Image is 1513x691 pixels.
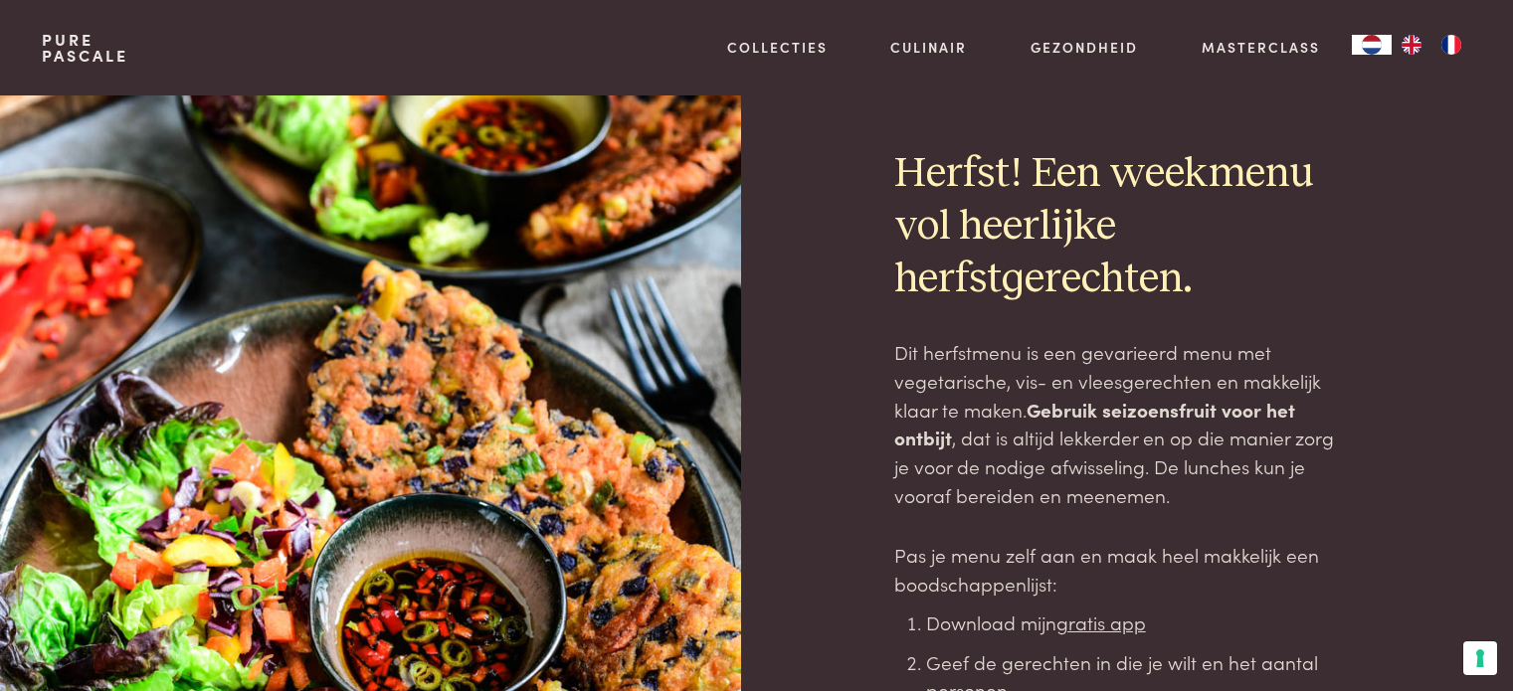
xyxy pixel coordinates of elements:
[890,37,967,58] a: Culinair
[894,338,1350,509] p: Dit herfstmenu is een gevarieerd menu met vegetarische, vis- en vleesgerechten en makkelijk klaar...
[894,396,1295,451] strong: Gebruik seizoensfruit voor het ontbijt
[1392,35,1431,55] a: EN
[1392,35,1471,55] ul: Language list
[1352,35,1392,55] a: NL
[894,148,1350,306] h2: Herfst! Een weekmenu vol heerlijke herfstgerechten.
[1031,37,1138,58] a: Gezondheid
[1352,35,1471,55] aside: Language selected: Nederlands
[1431,35,1471,55] a: FR
[727,37,828,58] a: Collecties
[1463,641,1497,675] button: Uw voorkeuren voor toestemming voor trackingtechnologieën
[1202,37,1320,58] a: Masterclass
[1352,35,1392,55] div: Language
[926,608,1350,637] li: Download mijn
[894,541,1350,598] p: Pas je menu zelf aan en maak heel makkelijk een boodschappenlijst:
[1056,608,1146,635] a: gratis app
[42,32,128,64] a: PurePascale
